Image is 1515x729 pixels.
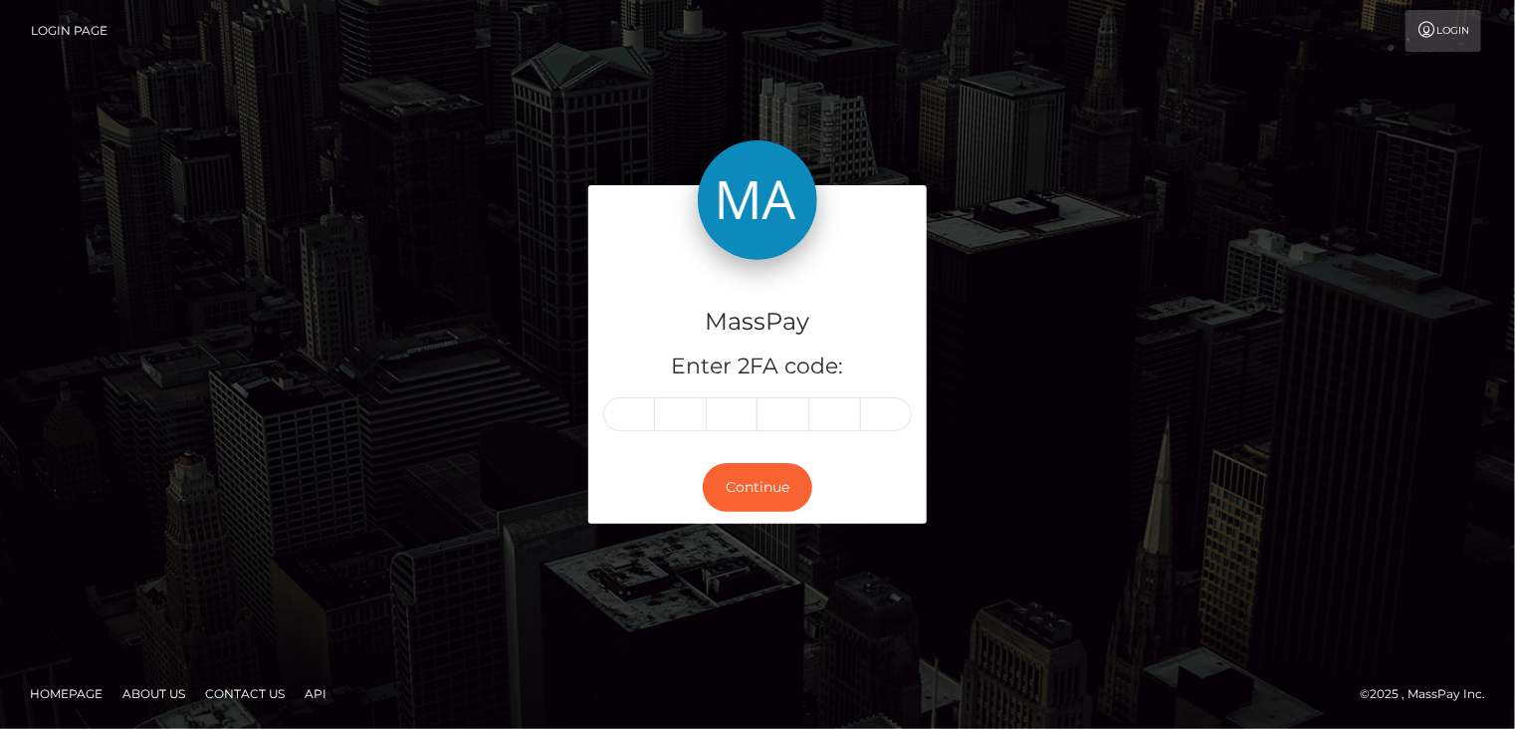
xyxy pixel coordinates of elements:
[31,10,108,52] a: Login Page
[22,678,110,709] a: Homepage
[297,678,334,709] a: API
[703,463,812,512] button: Continue
[197,678,293,709] a: Contact Us
[603,352,912,382] h5: Enter 2FA code:
[1406,10,1481,52] a: Login
[114,678,193,709] a: About Us
[603,305,912,340] h4: MassPay
[1360,683,1500,705] div: © 2025 , MassPay Inc.
[698,140,817,260] img: MassPay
